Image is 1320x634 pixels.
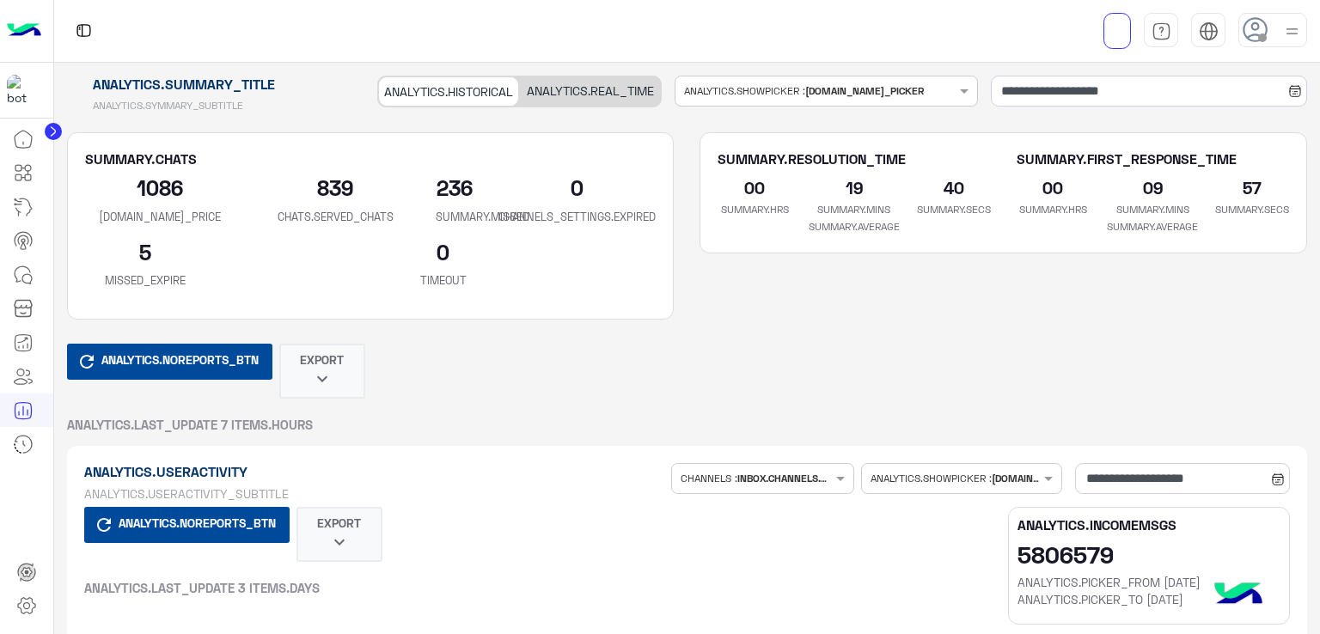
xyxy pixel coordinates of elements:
h2: 0 [231,238,657,265]
h5: SUMMARY.RESOLUTION_TIME [718,150,990,168]
h5: SUMMARY.CHATS [85,150,657,168]
button: EXPORTkeyboard_arrow_down [296,507,382,562]
h5: ANALYTICS.SYMMARY_SUBTITLE [67,99,358,113]
p: SUMMARY.AVERAGE [718,218,990,235]
div: ANALYTICS.HISTORICAL [378,76,519,107]
h2: 19 [817,174,891,201]
h2: 839 [260,174,410,201]
h2: 5806579 [1017,540,1280,568]
p: MISSED_EXPIRE [85,271,205,289]
p: SUMMARY.AVERAGE [1017,218,1289,235]
h2: 09 [1115,174,1189,201]
img: tab [1152,21,1171,41]
h5: SUMMARY.FIRST_RESPONSE_TIME [1017,150,1289,168]
h2: 5 [85,238,205,265]
h2: 236 [436,174,473,201]
h1: ANALYTICS.USERACTIVITY [84,463,665,480]
b: [DOMAIN_NAME]_PICKER [805,84,924,97]
h1: ANALYTICS.SUMMARY_TITLE [67,76,358,93]
p: SUMMARY.SECS [1215,201,1289,218]
p: SUMMARY.MISSED [436,208,473,225]
div: ANALYTICS.REAL_TIME [519,76,660,107]
h2: 57 [1215,174,1289,201]
span: ANALYTICS.NOREPORTS_BTN [97,348,263,371]
button: ANALYTICS.NOREPORTS_BTN [67,344,272,380]
p: [DOMAIN_NAME]_PRICE [85,208,235,225]
p: SUMMARY.MINS [1115,201,1189,218]
img: profile [1281,21,1303,42]
p: SUMMARY.MINS [817,201,891,218]
button: ANALYTICS.NOREPORTS_BTN [84,507,290,543]
img: Logo [7,13,41,49]
a: tab [1144,13,1178,49]
h2: 1086 [85,174,235,201]
button: EXPORTkeyboard_arrow_down [279,344,365,399]
i: keyboard_arrow_down [312,369,333,389]
p: TIMEOUT [231,271,657,289]
h2: 00 [1017,174,1091,201]
h2: 00 [718,174,791,201]
img: tab [73,20,95,41]
i: keyboard_arrow_down [329,532,350,552]
h5: ANALYTICS.USERACTIVITY_SUBTITLE [84,487,665,501]
p: SUMMARY.HRS [1017,201,1091,218]
img: hulul-logo.png [1208,565,1268,625]
span: ANALYTICS.LAST_UPDATE 3 ITEMS.DAYS [84,579,320,596]
h6: ANALYTICS.PICKER_FROM [DATE] ANALYTICS.PICKER_TO [DATE] [1017,574,1280,608]
p: SUMMARY.SECS [917,201,991,218]
img: 1403182699927242 [7,75,38,106]
h2: 0 [498,174,656,201]
p: SUMMARY.HRS [718,201,791,218]
p: CHANNELS_SETTINGS.EXPIRED [498,208,656,225]
img: tab [1199,21,1219,41]
h2: 40 [917,174,991,201]
span: ANALYTICS.LAST_UPDATE 7 ITEMS.HOURS [67,416,313,433]
span: ANALYTICS.NOREPORTS_BTN [114,511,280,534]
h5: ANALYTICS.INCOMEMSGS [1017,516,1280,533]
p: CHATS.SERVED_CHATS [260,208,410,225]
